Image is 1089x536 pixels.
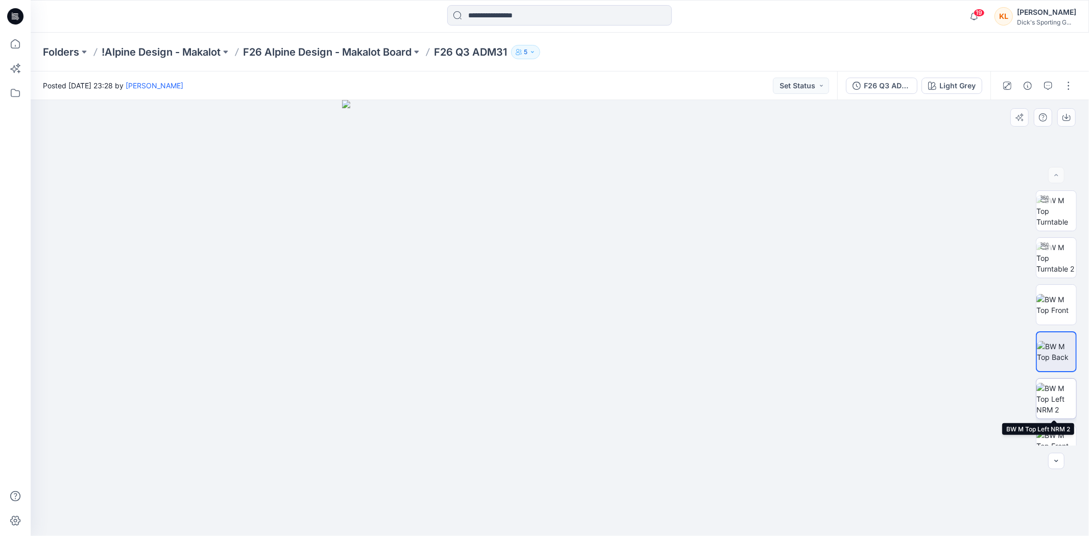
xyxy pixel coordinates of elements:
img: BW M Top Front Chest [1036,430,1076,462]
p: 5 [524,46,527,58]
img: BW M Top Turntable 2 [1036,242,1076,274]
div: Light Grey [939,80,976,91]
a: F26 Alpine Design - Makalot Board [243,45,412,59]
a: !Alpine Design - Makalot [102,45,221,59]
img: eyJhbGciOiJIUzI1NiIsImtpZCI6IjAiLCJzbHQiOiJzZXMiLCJ0eXAiOiJKV1QifQ.eyJkYXRhIjp7InR5cGUiOiJzdG9yYW... [342,100,778,536]
a: [PERSON_NAME] [126,81,183,90]
p: F26 Q3 ADM31 [434,45,507,59]
button: F26 Q3 ADM31 PROTO1_250806 [846,78,917,94]
button: Light Grey [922,78,982,94]
a: Folders [43,45,79,59]
button: Details [1020,78,1036,94]
span: 19 [974,9,985,17]
div: Dick's Sporting G... [1017,18,1076,26]
span: Posted [DATE] 23:28 by [43,80,183,91]
div: KL [995,7,1013,26]
div: F26 Q3 ADM31 PROTO1_250806 [864,80,911,91]
img: BW M Top Back [1037,341,1076,362]
div: [PERSON_NAME] [1017,6,1076,18]
img: BW M Top Left NRM 2 [1036,383,1076,415]
img: BW M Top Front [1036,294,1076,315]
button: 5 [511,45,540,59]
img: BW M Top Turntable [1036,195,1076,227]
